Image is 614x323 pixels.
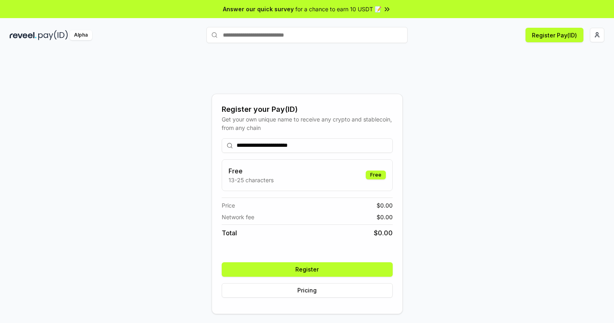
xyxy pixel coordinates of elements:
[374,228,393,238] span: $ 0.00
[366,171,386,179] div: Free
[222,228,237,238] span: Total
[222,104,393,115] div: Register your Pay(ID)
[377,213,393,221] span: $ 0.00
[222,213,254,221] span: Network fee
[222,201,235,210] span: Price
[70,30,92,40] div: Alpha
[223,5,294,13] span: Answer our quick survey
[525,28,583,42] button: Register Pay(ID)
[222,283,393,298] button: Pricing
[38,30,68,40] img: pay_id
[222,115,393,132] div: Get your own unique name to receive any crypto and stablecoin, from any chain
[10,30,37,40] img: reveel_dark
[377,201,393,210] span: $ 0.00
[229,166,274,176] h3: Free
[229,176,274,184] p: 13-25 characters
[295,5,381,13] span: for a chance to earn 10 USDT 📝
[222,262,393,277] button: Register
